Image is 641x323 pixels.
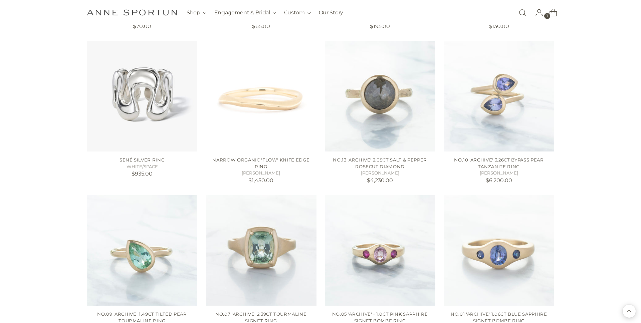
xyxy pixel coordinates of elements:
[187,5,206,20] button: Shop
[444,195,554,306] a: No.01 'Archive' 1.06ct Blue Sapphire Signet Bombe Ring
[212,157,309,169] a: Narrow Organic 'Flow' Knife Edge Ring
[623,305,636,318] button: Back to top
[530,6,543,19] a: Go to the account page
[248,177,273,184] span: $1,450.00
[444,170,554,177] h5: [PERSON_NAME]
[367,177,393,184] span: $4,230.00
[87,41,197,151] a: Sené Silver Ring
[132,171,153,177] span: $935.00
[87,164,197,170] h5: WHITE/SPACE
[206,41,316,151] a: Narrow Organic 'Flow' Knife Edge Ring
[544,13,550,19] span: 1
[206,170,316,177] h5: [PERSON_NAME]
[486,177,512,184] span: $6,200.00
[87,9,177,16] a: Anne Sportun Fine Jewellery
[284,5,311,20] button: Custom
[333,157,427,169] a: No.13 'Archive' 2.09ct Salt & Pepper Rosecut Diamond
[252,23,270,29] span: $65.00
[133,23,151,29] span: $70.00
[206,195,316,306] a: No.07 'Archive' 2.39ct Tourmaline Signet Ring
[325,170,435,177] h5: [PERSON_NAME]
[325,195,435,306] a: No.05 'Archive' ~1.0ct Pink Sapphire Signet Bombe Ring
[454,157,544,169] a: No.10 'Archive' 3.26ct Bypass Pear Tanzanite Ring
[516,6,529,19] a: Open search modal
[87,195,197,306] a: No.09 'Archive' 1.49ct Tilted Pear Tourmaline Ring
[325,41,435,151] a: No.13 'Archive' 2.09ct Salt & Pepper Rosecut Diamond
[544,6,557,19] a: Open cart modal
[214,5,276,20] button: Engagement & Bridal
[370,23,390,29] span: $195.00
[489,23,509,29] span: $130.00
[120,157,165,163] a: Sené Silver Ring
[444,41,554,151] a: No.10 'Archive' 3.26ct Bypass Pear Tanzanite Ring
[319,5,343,20] a: Our Story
